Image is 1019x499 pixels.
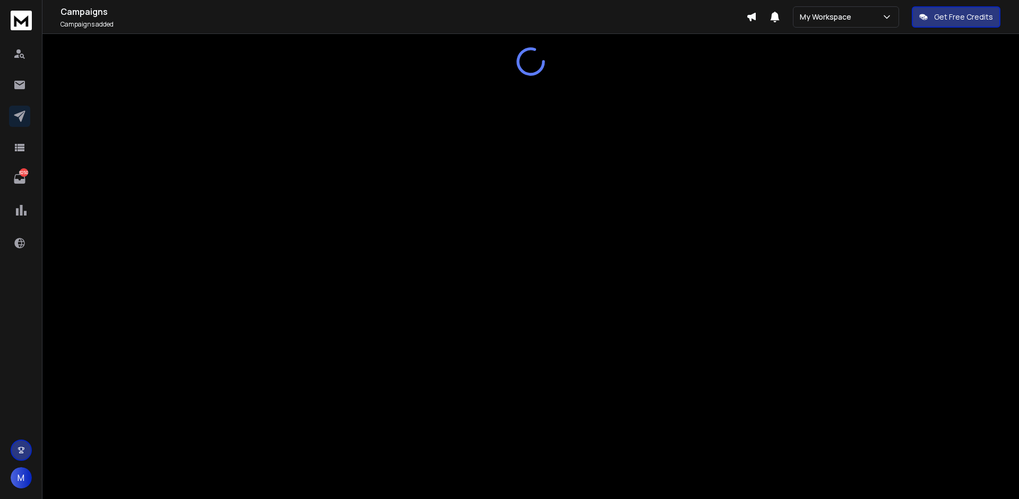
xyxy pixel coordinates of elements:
[11,11,32,30] img: logo
[11,467,32,488] button: M
[9,168,30,190] a: 8250
[20,168,28,177] p: 8250
[934,12,993,22] p: Get Free Credits
[800,12,856,22] p: My Workspace
[61,20,746,29] p: Campaigns added
[912,6,1000,28] button: Get Free Credits
[61,5,746,18] h1: Campaigns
